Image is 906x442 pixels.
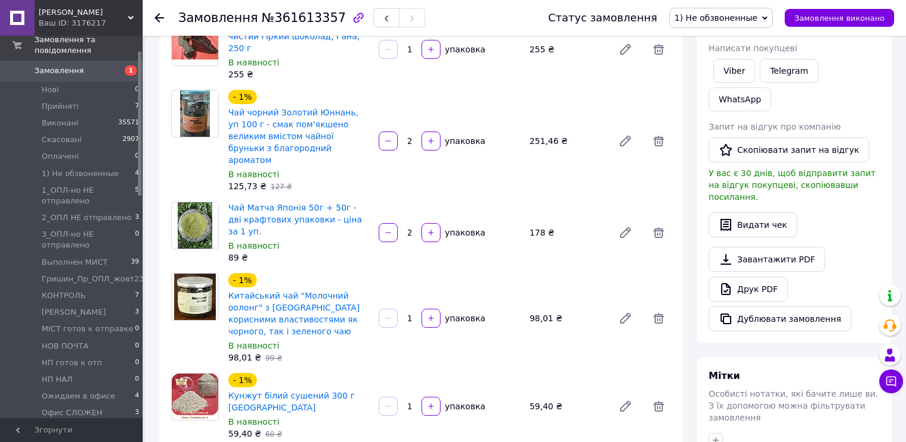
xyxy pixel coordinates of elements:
[178,11,258,25] span: Замовлення
[228,291,360,336] a: Китайський чай "Молочний оолонг" з [GEOGRAPHIC_DATA] корисними властивостями як чорного, так і зе...
[42,257,108,268] span: Выполнен МИСТ
[42,134,82,145] span: Скасовані
[228,273,257,287] div: - 1%
[265,430,282,438] span: 60 ₴
[135,84,139,95] span: 0
[270,183,292,191] span: 127 ₴
[135,374,139,385] span: 0
[228,20,360,53] a: Какао терте GANA моноліт, чистий гіркий шоколад, Гана, 250 г
[442,135,486,147] div: упаковка
[172,25,218,60] img: Какао терте GANA моноліт, чистий гіркий шоколад, Гана, 250 г
[42,101,78,112] span: Прийняті
[442,43,486,55] div: упаковка
[135,151,139,162] span: 0
[135,407,139,418] span: 3
[228,203,362,236] a: Чай Матча Японія 50г + 50г - дві крафтових упаковки - ціна за 1 уп.
[135,341,139,352] span: 0
[174,274,216,320] img: Китайський чай "Молочний оолонг" з острова Тайвань корисними властивостями як чорного, так і зеле...
[647,394,671,418] span: Видалити
[42,274,149,284] span: Гришин_Пр_ОПЛ_жовт23р
[42,229,135,250] span: 3_ОПЛ-но НЕ отправлено
[228,373,257,387] div: - 1%
[228,170,279,179] span: В наявності
[228,108,358,165] a: Чай чорний Золотий Юннань, уп 100 г - смак пом'якшено великим вмістом чайної бруньки з благородни...
[614,37,637,61] a: Редагувати
[228,391,355,412] a: Кунжут білий сушений 300 г [GEOGRAPHIC_DATA]
[180,90,210,137] img: Чай чорний Золотий Юннань, уп 100 г - смак пом'якшено великим вмістом чайної бруньки з благородни...
[228,252,369,264] div: 89 ₴
[442,227,486,239] div: упаковка
[548,12,658,24] div: Статус замовлення
[42,212,131,223] span: 2_ОПЛ НЕ отправлено
[135,185,139,206] span: 5
[709,212,797,237] button: Видати чек
[135,391,139,402] span: 4
[647,221,671,244] span: Видалити
[794,14,885,23] span: Замовлення виконано
[228,341,279,350] span: В наявності
[442,400,486,412] div: упаковка
[178,202,213,249] img: Чай Матча Японія 50г + 50г - дві крафтових упаковки - ціна за 1 уп.
[42,151,79,162] span: Оплачені
[525,310,609,327] div: 98,01 ₴
[34,35,143,56] span: Замовлення та повідомлення
[709,306,851,331] button: Дублювати замовлення
[39,18,143,29] div: Ваш ID: 3176217
[42,290,86,301] span: КОНТРОЛЬ
[614,221,637,244] a: Редагувати
[647,129,671,153] span: Видалити
[34,65,84,76] span: Замовлення
[228,68,369,80] div: 255 ₴
[135,290,139,301] span: 7
[709,137,869,162] button: Скопіювати запит на відгук
[135,307,139,318] span: 3
[135,101,139,112] span: 7
[442,312,486,324] div: упаковка
[262,11,346,25] span: №361613357
[228,90,257,104] div: - 1%
[265,354,282,362] span: 99 ₴
[155,12,164,24] div: Повернутися назад
[709,247,825,272] a: Завантажити PDF
[709,43,797,53] span: Написати покупцеві
[42,391,115,402] span: Ожидаем в офисе
[42,185,135,206] span: 1_ОПЛ-но НЕ отправлено
[785,9,894,27] button: Замовлення виконано
[172,374,218,420] img: Кунжут білий сушений 300 г Індія
[713,59,755,83] a: Viber
[709,87,771,111] a: WhatsApp
[614,394,637,418] a: Редагувати
[709,389,878,422] span: Особисті нотатки, які бачите лише ви. З їх допомогою можна фільтрувати замовлення
[131,257,139,268] span: 39
[135,358,139,368] span: 0
[760,59,818,83] a: Telegram
[228,417,279,427] span: В наявності
[228,429,261,438] span: 59,40 ₴
[525,133,609,149] div: 251,46 ₴
[709,168,876,202] span: У вас є 30 днів, щоб відправити запит на відгук покупцеві, скопіювавши посилання.
[135,212,139,223] span: 3
[135,324,139,334] span: 0
[42,341,89,352] span: НОВ ПОЧТА
[42,374,73,385] span: НП НАЛ
[228,241,279,250] span: В наявності
[42,118,78,128] span: Виконані
[614,306,637,330] a: Редагувати
[135,229,139,250] span: 0
[39,7,128,18] span: Какао Бум
[228,58,279,67] span: В наявності
[228,353,261,362] span: 98,01 ₴
[118,118,139,128] span: 35571
[647,306,671,330] span: Видалити
[525,41,609,58] div: 255 ₴
[525,224,609,241] div: 178 ₴
[879,369,903,393] button: Чат з покупцем
[709,370,740,381] span: Мітки
[228,181,266,191] span: 125,73 ₴
[42,358,102,368] span: НП готов к отп
[709,277,788,302] a: Друк PDF
[42,407,102,418] span: Офис СЛОЖЕН
[122,134,139,145] span: 2907
[675,13,758,23] span: 1) Не обзвоненные
[525,398,609,415] div: 59,40 ₴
